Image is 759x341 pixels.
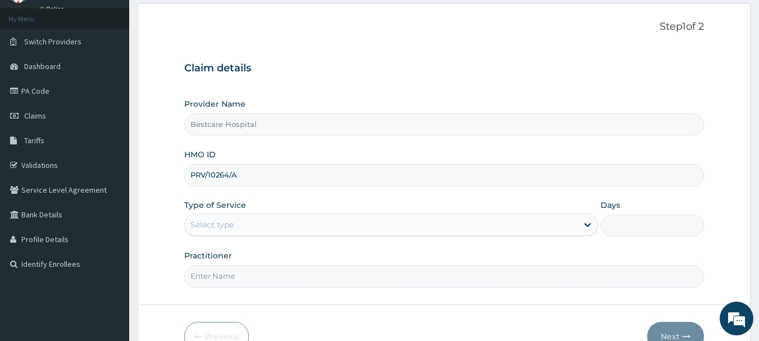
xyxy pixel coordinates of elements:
[184,265,705,287] input: Enter Name
[24,111,46,121] span: Claims
[184,21,705,33] p: Step 1 of 2
[601,199,620,211] label: Days
[184,62,705,75] h3: Claim details
[184,250,232,261] label: Practitioner
[184,164,705,186] input: Enter HMO ID
[6,224,214,263] textarea: Type your message and hit 'Enter'
[24,135,44,146] span: Tariffs
[39,5,66,13] a: Online
[184,6,211,33] div: Minimize live chat window
[58,63,189,78] div: Chat with us now
[190,219,234,230] div: Select type
[24,61,61,71] span: Dashboard
[24,37,81,47] span: Switch Providers
[21,56,46,84] img: d_794563401_company_1708531726252_794563401
[184,199,246,211] label: Type of Service
[184,149,216,160] label: HMO ID
[65,100,155,213] span: We're online!
[184,98,246,110] label: Provider Name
